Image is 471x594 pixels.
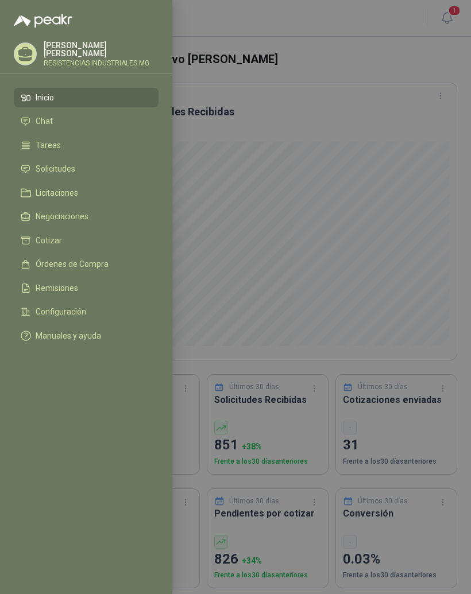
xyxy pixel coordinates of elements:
[14,88,159,107] a: Inicio
[14,231,159,250] a: Cotizar
[14,183,159,203] a: Licitaciones
[36,331,101,340] span: Manuales y ayuda
[14,326,159,345] a: Manuales y ayuda
[36,93,54,102] span: Inicio
[14,278,159,298] a: Remisiones
[14,207,159,227] a: Negociaciones
[14,112,159,131] a: Chat
[14,302,159,322] a: Configuración
[14,14,72,28] img: Logo peakr
[44,60,159,67] p: RESISTENCIAS INDUSTRIALES MG
[36,307,86,316] span: Configuración
[36,117,53,126] span: Chat
[14,255,159,274] a: Órdenes de Compra
[36,236,62,245] span: Cotizar
[14,160,159,179] a: Solicitudes
[36,259,109,269] span: Órdenes de Compra
[44,41,159,57] p: [PERSON_NAME] [PERSON_NAME]
[36,141,61,150] span: Tareas
[14,135,159,155] a: Tareas
[36,164,75,173] span: Solicitudes
[36,188,78,197] span: Licitaciones
[36,212,88,221] span: Negociaciones
[36,284,78,293] span: Remisiones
